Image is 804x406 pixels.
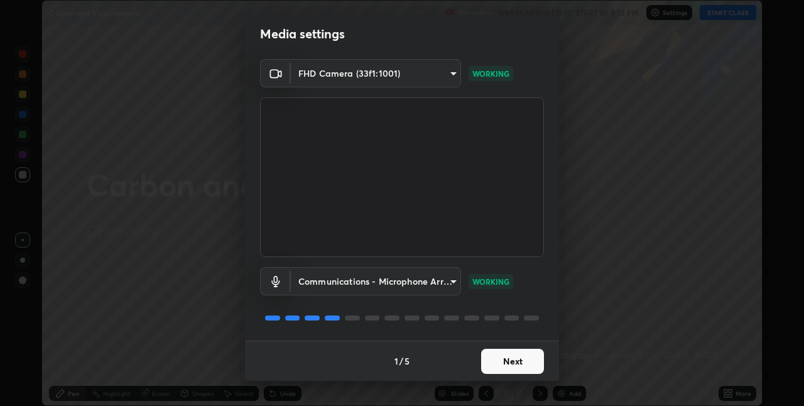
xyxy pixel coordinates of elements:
[405,354,410,368] h4: 5
[394,354,398,368] h4: 1
[399,354,403,368] h4: /
[472,276,509,287] p: WORKING
[260,26,345,42] h2: Media settings
[291,267,461,295] div: FHD Camera (33f1:1001)
[291,59,461,87] div: FHD Camera (33f1:1001)
[481,349,544,374] button: Next
[472,68,509,79] p: WORKING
